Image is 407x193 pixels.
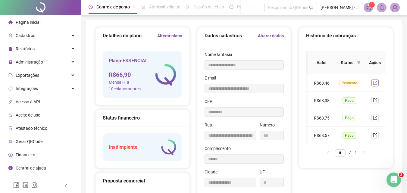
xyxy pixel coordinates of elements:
h4: R$ 66,90 [109,70,155,79]
span: Controle de ponto [96,5,130,9]
span: Pago [343,97,356,104]
label: Rua [205,122,216,128]
span: api [8,100,13,104]
span: linkedin [22,182,28,188]
img: logo-atual-colorida-simples.ef1a4d5a9bda94f4ab63.png [155,64,176,86]
span: Página inicial [16,20,40,25]
span: home [8,20,13,24]
img: 88758 [390,3,399,12]
span: sync [8,86,13,91]
span: Administração [16,60,43,64]
span: 2 [399,173,404,177]
img: logo-atual-colorida-simples.ef1a4d5a9bda94f4ab63.png [161,139,176,155]
td: R$68,75 [309,109,334,127]
button: left [323,149,333,156]
span: audit [8,113,13,117]
li: Página anterior [323,149,333,156]
span: Cadastros [16,33,35,38]
span: Integrações [16,86,38,91]
span: Atestado técnico [16,126,47,131]
span: Gestão de férias [193,5,224,9]
td: R$68,38 [309,92,334,109]
span: instagram [31,182,37,188]
span: Acesso à API [16,99,40,104]
sup: 1 [369,2,375,8]
a: Alterar dados [258,33,284,39]
span: qrcode [8,139,13,144]
label: Cidade [205,169,221,175]
span: search [309,5,314,10]
span: pushpin [132,5,136,9]
span: Exportações [16,73,39,78]
span: left [64,184,68,188]
span: right [362,151,366,154]
span: file [8,47,13,51]
span: notification [366,5,371,10]
span: file-done [141,5,146,9]
h5: Plano: ESSENCIAL [109,57,155,64]
label: CEP [205,98,216,105]
span: dashboard [229,5,233,9]
span: Status [339,59,355,66]
span: Admissão digital [149,5,180,9]
span: Pago [343,132,356,139]
span: clock-circle [89,5,93,9]
span: ellipsis [252,5,256,9]
span: Relatórios [16,46,35,51]
span: Central de ajuda [16,166,46,170]
iframe: Intercom live chat [387,173,401,187]
th: Valor [309,51,334,74]
span: facebook [13,182,19,188]
span: 1 [371,3,373,7]
div: Histórico de cobranças [306,32,386,39]
span: Gerar QRCode [16,139,42,144]
li: 1/1 [335,149,357,156]
span: filter [356,58,362,67]
span: [PERSON_NAME] - Comercial Stefanes [321,4,360,11]
label: UF [260,169,269,175]
th: Ações [364,51,386,74]
span: Pago [343,115,356,121]
span: info-circle [8,166,13,170]
h5: Dados cadastrais [205,32,242,39]
span: export [373,81,377,85]
span: Pendente [339,80,359,86]
span: dollar [8,153,13,157]
span: Mensal - 1 a 10 colaboradores [109,79,155,92]
span: Aceite de uso [16,113,40,117]
span: user-add [8,33,13,38]
span: export [373,98,377,102]
div: Proposta comercial [103,177,182,185]
h5: Detalhes do plano [103,32,142,39]
span: lock [8,60,13,64]
button: right [359,149,369,156]
span: export [373,133,377,137]
a: Alterar plano [157,33,182,39]
span: export [8,73,13,77]
span: Painel do DP [237,5,261,9]
li: Próxima página [359,149,369,156]
span: sun [186,5,190,9]
span: Financeiro [16,152,35,157]
span: left [326,151,330,154]
div: Status financeiro [103,114,182,122]
span: / [349,150,351,155]
label: Nome fantasia [205,51,236,58]
span: filter [357,61,361,64]
td: R$68,57 [309,127,334,144]
span: solution [8,126,13,130]
label: E-mail [205,75,220,81]
label: Complemento [205,145,235,152]
span: bell [379,5,384,10]
h5: Inadimplente [109,144,137,151]
label: Número [260,122,279,128]
td: R$68,46 [309,74,334,92]
span: export [373,116,377,120]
